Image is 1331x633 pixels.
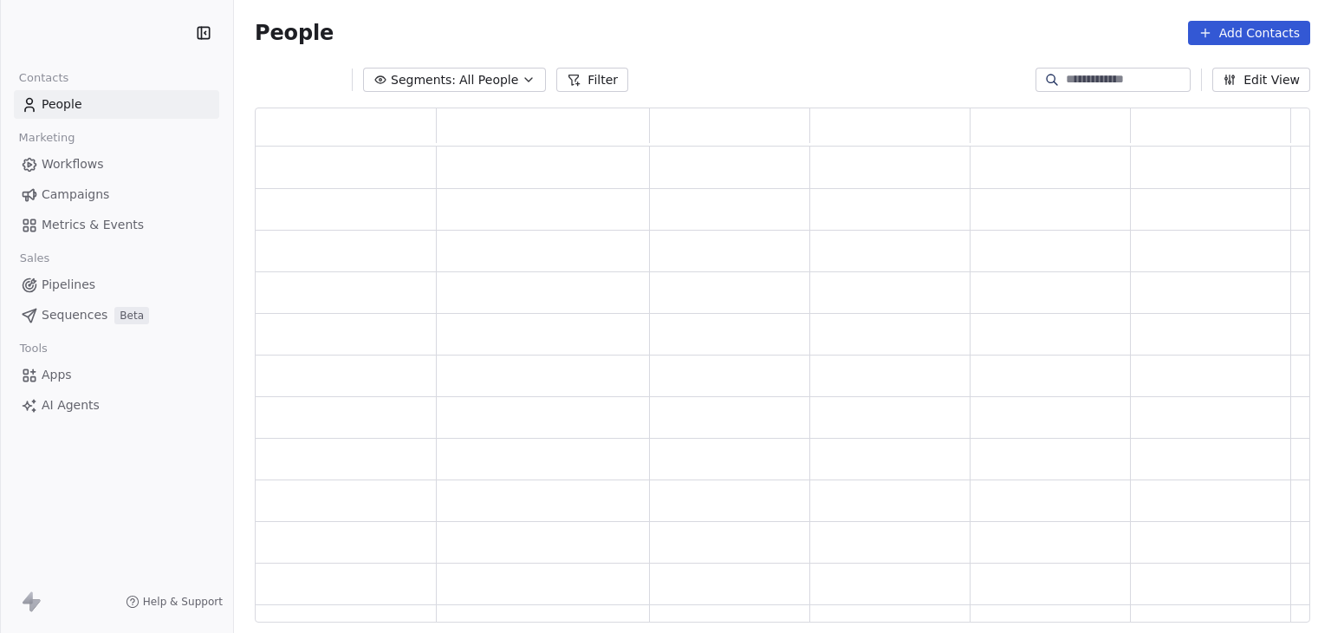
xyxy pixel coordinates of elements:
button: Filter [556,68,628,92]
a: Help & Support [126,595,223,609]
a: Campaigns [14,180,219,209]
span: Marketing [11,125,82,151]
span: Sales [12,245,57,271]
span: Tools [12,336,55,362]
button: Edit View [1212,68,1310,92]
span: Pipelines [42,276,95,294]
a: SequencesBeta [14,301,219,330]
span: People [42,95,82,114]
span: Help & Support [143,595,223,609]
a: Workflows [14,150,219,179]
span: Beta [114,307,149,324]
span: Workflows [42,155,104,173]
a: AI Agents [14,391,219,420]
button: Add Contacts [1188,21,1310,45]
span: Metrics & Events [42,216,144,234]
span: Apps [42,366,72,384]
span: All People [459,71,518,89]
a: Pipelines [14,271,219,299]
span: Contacts [11,65,76,91]
span: Segments: [391,71,456,89]
span: AI Agents [42,396,100,414]
a: People [14,90,219,119]
span: Campaigns [42,186,109,204]
a: Metrics & Events [14,211,219,239]
span: People [255,20,334,46]
span: Sequences [42,306,107,324]
a: Apps [14,361,219,389]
